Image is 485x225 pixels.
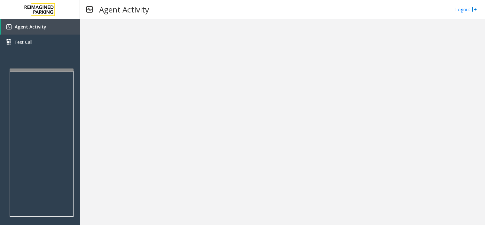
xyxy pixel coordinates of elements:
a: Agent Activity [1,19,80,35]
span: Agent Activity [15,24,46,30]
span: Test Call [14,39,32,45]
img: pageIcon [86,2,93,17]
h3: Agent Activity [96,2,152,17]
a: Logout [455,6,477,13]
img: 'icon' [6,24,12,29]
img: logout [472,6,477,13]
